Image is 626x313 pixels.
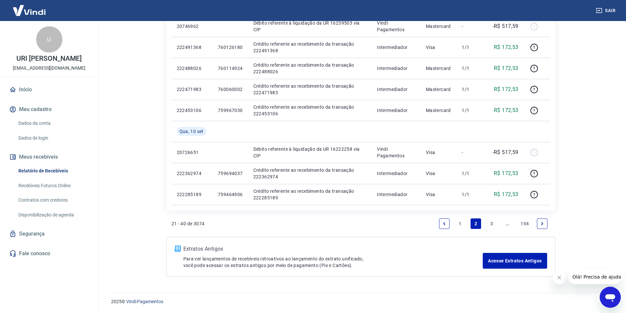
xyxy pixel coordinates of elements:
p: Intermediador [377,170,415,177]
p: 1/1 [462,170,481,177]
p: Extratos Antigos [183,245,483,253]
p: -R$ 517,59 [493,148,519,156]
p: 222453106 [177,107,207,114]
p: Intermediador [377,191,415,198]
img: ícone [174,246,181,252]
p: 2025 © [111,298,610,305]
p: R$ 172,53 [494,43,519,51]
p: Crédito referente ao recebimento da transação 222453106 [253,104,367,117]
a: Início [8,82,90,97]
p: R$ 172,53 [494,169,519,177]
p: Crédito referente ao recebimento da transação 222362974 [253,167,367,180]
p: 1/1 [462,65,481,72]
p: 760060002 [218,86,243,93]
a: Page 2 is your current page [471,218,481,229]
p: 1/1 [462,44,481,51]
p: 222285189 [177,191,207,198]
p: Crédito referente ao recebimento da transação 222285189 [253,188,367,201]
p: Para ver lançamentos de recebíveis retroativos ao lançamento do extrato unificado, você pode aces... [183,256,483,269]
p: Intermediador [377,44,415,51]
p: Débito referente à liquidação da UR 16222258 via CIP [253,146,367,159]
p: Intermediador [377,65,415,72]
p: 760126180 [218,44,243,51]
a: Recebíveis Futuros Online [16,179,90,192]
p: URI [PERSON_NAME] [16,55,81,62]
p: - [462,23,481,30]
p: Mastercard [426,107,452,114]
p: R$ 172,53 [494,190,519,198]
a: Fale conosco [8,246,90,261]
p: R$ 172,53 [494,85,519,93]
p: Visa [426,149,452,156]
p: 222491368 [177,44,207,51]
p: Crédito referente ao recebimento da transação 222491368 [253,41,367,54]
p: 759464906 [218,191,243,198]
a: Page 154 [518,218,531,229]
p: Mastercard [426,65,452,72]
span: Olá! Precisa de ajuda? [4,5,55,10]
p: Crédito referente ao recebimento da transação 222488026 [253,62,367,75]
p: 759694037 [218,170,243,177]
button: Sair [594,5,618,17]
p: 20726651 [177,149,207,156]
div: U [36,26,62,53]
p: Visa [426,191,452,198]
a: Vindi Pagamentos [126,299,163,304]
p: Mastercard [426,86,452,93]
p: Visa [426,170,452,177]
iframe: Fechar mensagem [553,271,566,284]
p: Crédito referente ao recebimento da transação 222471983 [253,83,367,96]
a: Dados da conta [16,117,90,130]
p: 1/1 [462,86,481,93]
p: Intermediador [377,86,415,93]
p: -R$ 517,59 [493,22,519,30]
a: Previous page [439,218,450,229]
a: Dados de login [16,131,90,145]
a: Segurança [8,227,90,241]
ul: Pagination [436,216,550,232]
p: Vindi Pagamentos [377,20,415,33]
iframe: Mensagem da empresa [568,270,621,284]
p: Vindi Pagamentos [377,146,415,159]
p: R$ 172,53 [494,106,519,114]
a: Relatório de Recebíveis [16,164,90,178]
a: Page 3 [486,218,497,229]
iframe: Botão para abrir a janela de mensagens [600,287,621,308]
p: 20746962 [177,23,207,30]
a: Disponibilização de agenda [16,208,90,222]
a: Acesse Extratos Antigos [483,253,547,269]
p: R$ 172,53 [494,64,519,72]
p: Mastercard [426,23,452,30]
a: Next page [537,218,547,229]
a: Jump forward [502,218,513,229]
p: - [462,149,481,156]
button: Meu cadastro [8,102,90,117]
p: 222362974 [177,170,207,177]
p: Intermediador [377,107,415,114]
p: 759967030 [218,107,243,114]
a: Page 1 [455,218,465,229]
p: 760114924 [218,65,243,72]
p: 1/1 [462,107,481,114]
p: Visa [426,44,452,51]
img: Vindi [8,0,51,20]
button: Meus recebíveis [8,150,90,164]
p: Débito referente à liquidação da UR 16239503 via CIP [253,20,367,33]
p: 1/1 [462,191,481,198]
span: Qua, 10 set [179,128,204,135]
a: Contratos com credores [16,193,90,207]
p: 21 - 40 de 3074 [172,220,205,227]
p: 222471983 [177,86,207,93]
p: 222488026 [177,65,207,72]
p: [EMAIL_ADDRESS][DOMAIN_NAME] [13,65,85,72]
